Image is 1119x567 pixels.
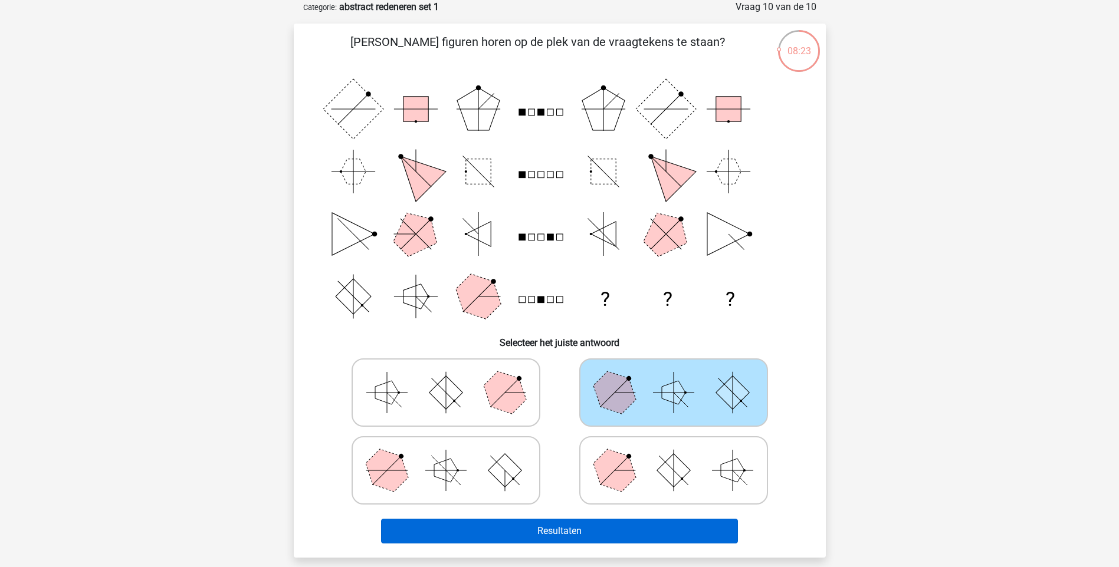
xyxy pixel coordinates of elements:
[726,288,735,311] text: ?
[339,1,439,12] strong: abstract redeneren set 1
[313,33,763,68] p: [PERSON_NAME] figuren horen op de plek van de vraagtekens te staan?
[303,3,337,12] small: Categorie:
[381,519,738,543] button: Resultaten
[662,288,672,311] text: ?
[777,29,821,58] div: 08:23
[600,288,609,311] text: ?
[313,328,807,348] h6: Selecteer het juiste antwoord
